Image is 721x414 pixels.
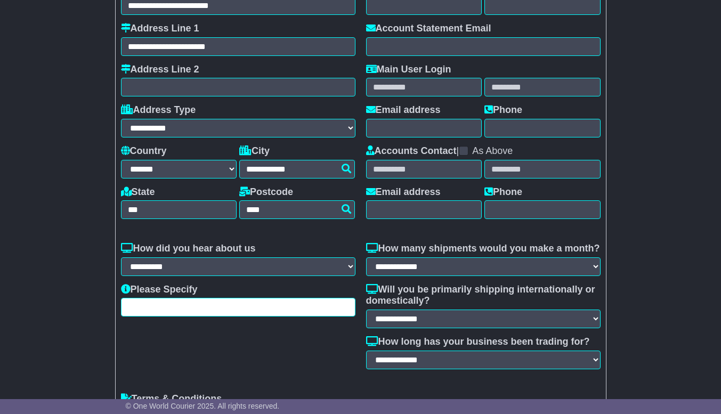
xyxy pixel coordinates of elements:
label: Postcode [239,186,293,198]
label: Country [121,145,167,157]
label: How many shipments would you make a month? [366,243,600,255]
label: Will you be primarily shipping internationally or domestically? [366,284,601,307]
label: Accounts Contact [366,145,457,157]
label: State [121,186,155,198]
label: Phone [484,104,522,116]
label: Terms & Conditions [121,393,222,405]
label: Address Type [121,104,196,116]
label: Please Specify [121,284,198,296]
label: Email address [366,186,441,198]
label: Address Line 1 [121,23,199,35]
label: How did you hear about us [121,243,256,255]
label: As Above [472,145,513,157]
div: | [366,145,601,160]
label: Account Statement Email [366,23,491,35]
label: Address Line 2 [121,64,199,76]
label: How long has your business been trading for? [366,336,590,348]
span: © One World Courier 2025. All rights reserved. [126,402,280,410]
label: Phone [484,186,522,198]
label: Main User Login [366,64,451,76]
label: City [239,145,270,157]
label: Email address [366,104,441,116]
